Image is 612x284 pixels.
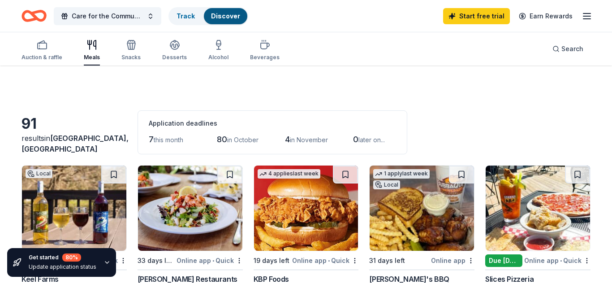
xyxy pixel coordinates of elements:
[22,134,129,153] span: [GEOGRAPHIC_DATA], [GEOGRAPHIC_DATA]
[22,133,127,154] div: results
[121,36,141,66] button: Snacks
[250,36,280,66] button: Beverages
[54,7,161,25] button: Care for the Community Event
[211,12,240,20] a: Discover
[138,166,242,251] img: Image for Cameron Mitchell Restaurants
[258,169,320,179] div: 4 applies last week
[358,136,385,144] span: later on...
[177,255,243,266] div: Online app Quick
[485,254,522,267] div: Due [DATE]
[22,36,62,66] button: Auction & raffle
[290,136,328,144] span: in November
[208,36,228,66] button: Alcohol
[29,253,96,262] div: Get started
[72,11,143,22] span: Care for the Community Event
[177,12,195,20] a: Track
[443,8,510,24] a: Start free trial
[84,54,100,61] div: Meals
[138,255,175,266] div: 33 days left
[22,134,129,153] span: in
[84,36,100,66] button: Meals
[22,54,62,61] div: Auction & raffle
[149,135,154,144] span: 7
[328,257,330,264] span: •
[370,166,474,251] img: Image for Bubbaque's BBQ
[373,180,400,189] div: Local
[212,257,214,264] span: •
[250,54,280,61] div: Beverages
[254,166,358,251] img: Image for KBP Foods
[22,5,47,26] a: Home
[168,7,248,25] button: TrackDiscover
[373,169,430,179] div: 1 apply last week
[26,169,52,178] div: Local
[149,118,396,129] div: Application deadlines
[369,255,405,266] div: 31 days left
[62,253,81,262] div: 80 %
[154,136,183,144] span: this month
[162,36,187,66] button: Desserts
[227,136,259,144] span: in October
[486,166,590,251] img: Image for Slices Pizzeria
[292,255,358,266] div: Online app Quick
[162,54,187,61] div: Desserts
[208,54,228,61] div: Alcohol
[353,135,358,144] span: 0
[524,255,590,266] div: Online app Quick
[513,8,578,24] a: Earn Rewards
[561,44,583,54] span: Search
[22,166,126,251] img: Image for Keel Farms
[29,263,96,271] div: Update application status
[285,135,290,144] span: 4
[22,115,127,133] div: 91
[121,54,141,61] div: Snacks
[545,40,590,58] button: Search
[560,257,562,264] span: •
[431,255,474,266] div: Online app
[254,255,289,266] div: 19 days left
[217,135,227,144] span: 80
